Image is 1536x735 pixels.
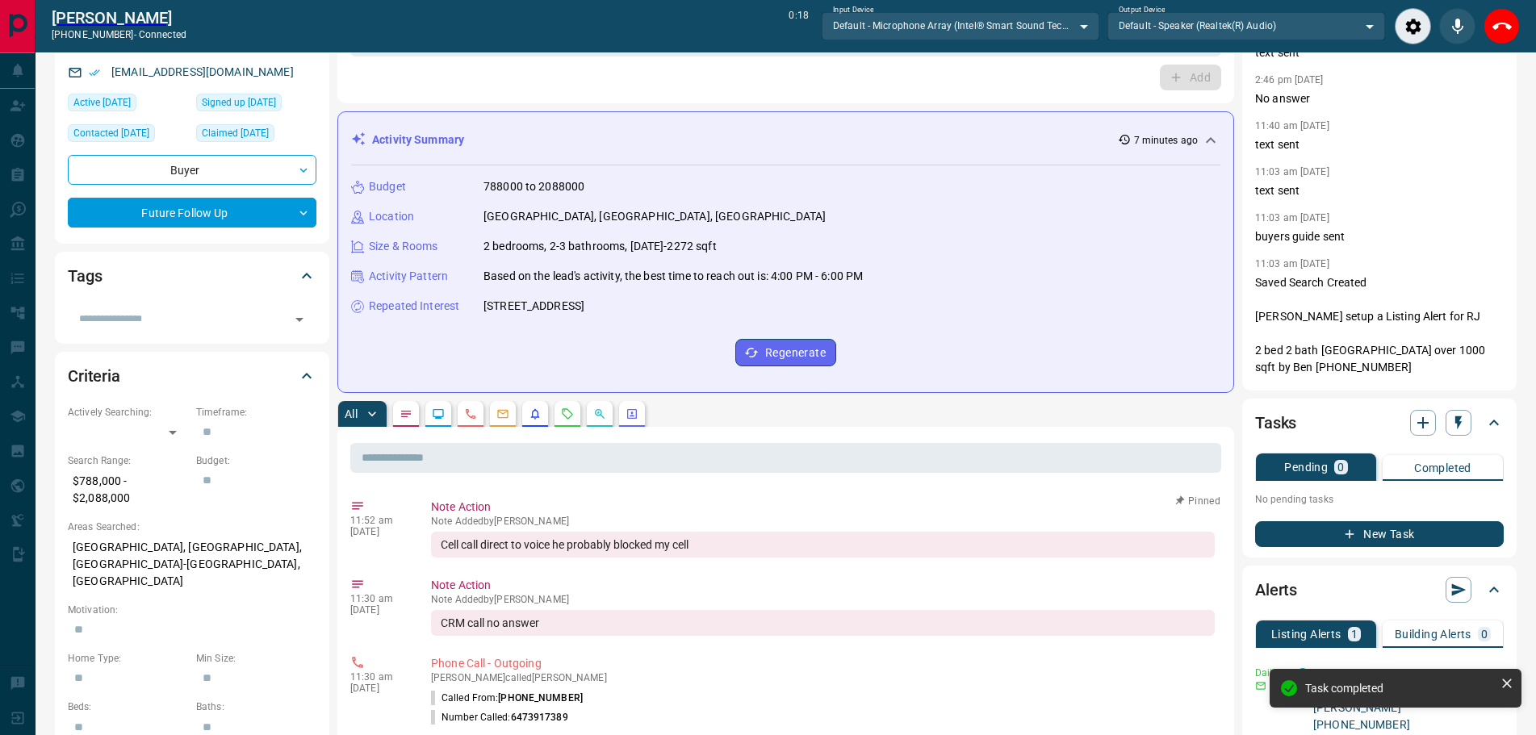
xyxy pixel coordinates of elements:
[196,700,316,714] p: Baths:
[483,268,863,285] p: Based on the lead's activity, the best time to reach out is: 4:00 PM - 6:00 PM
[196,651,316,666] p: Min Size:
[52,8,186,27] a: [PERSON_NAME]
[1481,629,1488,640] p: 0
[1284,461,1328,473] p: Pending
[431,516,1215,527] p: Note Added by [PERSON_NAME]
[1395,8,1431,44] div: Audio Settings
[1255,74,1324,86] p: 2:46 pm [DATE]
[1255,90,1504,107] p: No answer
[1255,410,1296,436] h2: Tasks
[483,208,826,225] p: [GEOGRAPHIC_DATA], [GEOGRAPHIC_DATA], [GEOGRAPHIC_DATA]
[68,534,316,595] p: [GEOGRAPHIC_DATA], [GEOGRAPHIC_DATA], [GEOGRAPHIC_DATA]-[GEOGRAPHIC_DATA], [GEOGRAPHIC_DATA]
[1255,570,1504,609] div: Alerts
[1255,487,1504,512] p: No pending tasks
[68,198,316,228] div: Future Follow Up
[68,468,188,512] p: $788,000 - $2,088,000
[1255,680,1266,691] svg: Email
[483,298,584,315] p: [STREET_ADDRESS]
[68,405,188,420] p: Actively Searching:
[1107,12,1385,40] div: Default - Speaker (Realtek(R) Audio)
[822,12,1099,40] div: Default - Microphone Array (Intel® Smart Sound Technology (Intel® SST))
[1255,182,1504,199] p: text sent
[196,453,316,468] p: Budget:
[369,238,438,255] p: Size & Rooms
[350,671,407,683] p: 11:30 am
[464,407,477,420] svg: Calls
[68,124,188,147] div: Fri Jul 18 2025
[1255,274,1504,376] p: Saved Search Created [PERSON_NAME] setup a Listing Alert for RJ 2 bed 2 bath [GEOGRAPHIC_DATA] ov...
[68,94,188,116] div: Thu Jul 24 2025
[68,651,188,666] p: Home Type:
[369,178,406,195] p: Budget
[431,610,1215,636] div: CRM call no answer
[196,94,316,116] div: Tue Jul 08 2025
[1255,403,1504,442] div: Tasks
[1337,461,1344,473] p: 0
[431,577,1215,594] p: Note Action
[52,27,186,42] p: [PHONE_NUMBER] -
[196,124,316,147] div: Tue Jul 08 2025
[1255,521,1504,547] button: New Task
[1255,136,1504,153] p: text sent
[626,407,638,420] svg: Agent Actions
[1255,120,1329,132] p: 11:40 am [DATE]
[593,407,606,420] svg: Opportunities
[431,710,568,725] p: Number Called:
[529,407,542,420] svg: Listing Alerts
[498,692,583,704] span: [PHONE_NUMBER]
[68,363,120,389] h2: Criteria
[1305,682,1494,695] div: Task completed
[511,712,568,723] span: 6473917389
[431,672,1215,683] p: [PERSON_NAME] called [PERSON_NAME]
[288,308,311,331] button: Open
[1255,228,1504,245] p: buyers guide sent
[73,94,131,111] span: Active [DATE]
[1351,629,1358,640] p: 1
[432,407,445,420] svg: Lead Browsing Activity
[1395,629,1471,640] p: Building Alerts
[1255,166,1329,177] p: 11:03 am [DATE]
[68,603,316,617] p: Motivation:
[833,5,874,15] label: Input Device
[1271,629,1341,640] p: Listing Alerts
[369,298,459,315] p: Repeated Interest
[196,405,316,420] p: Timeframe:
[1484,8,1520,44] div: End Call
[202,94,276,111] span: Signed up [DATE]
[1414,462,1471,474] p: Completed
[400,407,412,420] svg: Notes
[68,700,188,714] p: Beds:
[111,65,294,78] a: [EMAIL_ADDRESS][DOMAIN_NAME]
[68,520,316,534] p: Areas Searched:
[431,532,1215,558] div: Cell call direct to voice he probably blocked my cell
[1255,258,1329,269] p: 11:03 am [DATE]
[1255,666,1287,680] p: Daily
[369,268,448,285] p: Activity Pattern
[350,683,407,694] p: [DATE]
[68,155,316,185] div: Buyer
[73,125,149,141] span: Contacted [DATE]
[350,515,407,526] p: 11:52 am
[350,593,407,604] p: 11:30 am
[1255,212,1329,223] p: 11:03 am [DATE]
[68,257,316,295] div: Tags
[68,453,188,468] p: Search Range:
[350,526,407,537] p: [DATE]
[89,67,100,78] svg: Email Verified
[1439,8,1475,44] div: Mute
[369,208,414,225] p: Location
[351,125,1220,155] div: Activity Summary7 minutes ago
[561,407,574,420] svg: Requests
[1255,44,1504,61] p: text sent
[431,594,1215,605] p: Note Added by [PERSON_NAME]
[139,29,186,40] span: connected
[1255,577,1297,603] h2: Alerts
[431,691,583,705] p: Called From:
[202,125,269,141] span: Claimed [DATE]
[483,238,717,255] p: 2 bedrooms, 2-3 bathrooms, [DATE]-2272 sqft
[345,408,358,420] p: All
[1134,133,1198,148] p: 7 minutes ago
[68,357,316,395] div: Criteria
[350,604,407,616] p: [DATE]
